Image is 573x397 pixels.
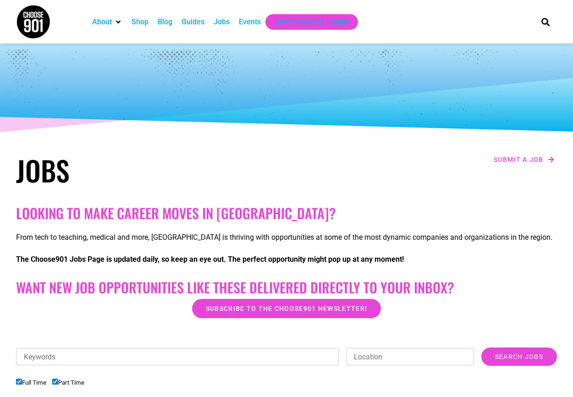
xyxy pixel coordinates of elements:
label: Full Time [16,379,46,386]
a: Get Choose901 Emails [275,17,349,28]
input: Part Time [52,379,58,385]
span: Submit a job [494,156,544,163]
input: Full Time [16,379,22,385]
h2: Want New Job Opportunities like these Delivered Directly to your Inbox? [16,279,557,296]
input: Search Jobs [481,347,557,366]
a: Events [239,17,261,28]
a: About [92,17,112,28]
h1: Jobs [16,154,282,187]
strong: The Choose901 Jobs Page is updated daily, so keep an eye out. The perfect opportunity might pop u... [16,255,404,264]
p: From tech to teaching, medical and more, [GEOGRAPHIC_DATA] is thriving with opportunities at some... [16,232,557,243]
div: Search [538,14,553,29]
a: Shop [132,17,149,28]
a: Submit a job [491,154,557,165]
div: About [88,14,127,30]
input: Keywords [16,348,339,365]
h2: Looking to make career moves in [GEOGRAPHIC_DATA]? [16,205,557,221]
a: Subscribe to the Choose901 newsletter! [192,299,381,318]
a: Blog [158,17,172,28]
nav: Main nav [88,14,526,30]
a: Jobs [214,17,230,28]
label: Part Time [52,379,84,386]
a: Guides [182,17,204,28]
span: Subscribe to the Choose901 newsletter! [206,305,367,312]
input: Location [346,348,474,365]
